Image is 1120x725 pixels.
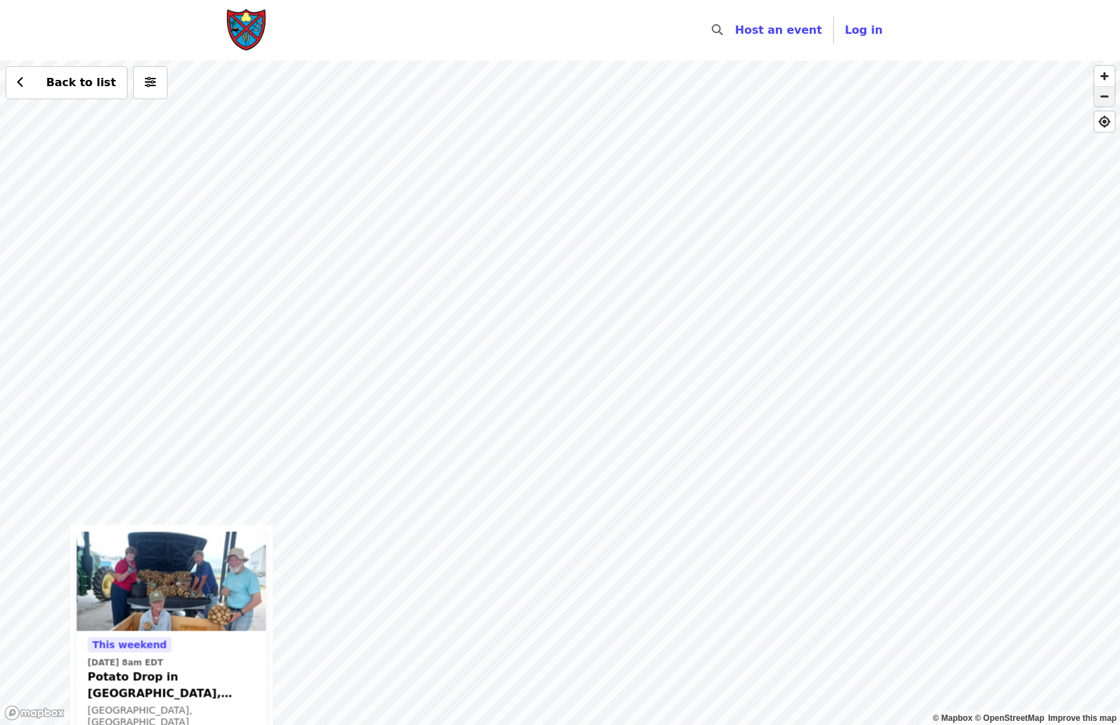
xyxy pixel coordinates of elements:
span: This weekend [92,639,167,650]
button: Zoom Out [1094,86,1114,106]
a: Host an event [735,23,822,37]
img: Potato Drop in New Hill, NC! organized by Society of St. Andrew [77,532,266,631]
a: OpenStreetMap [974,713,1044,723]
input: Search [731,14,742,47]
button: Find My Location [1094,112,1114,132]
span: Log in [845,23,883,37]
i: search icon [712,23,723,37]
button: Back to list [6,66,128,99]
i: chevron-left icon [17,76,24,89]
i: sliders-h icon [145,76,156,89]
a: Mapbox logo [4,705,65,721]
span: Potato Drop in [GEOGRAPHIC_DATA], [GEOGRAPHIC_DATA]! [88,668,255,702]
button: Zoom In [1094,66,1114,86]
a: Mapbox [933,713,973,723]
span: Back to list [46,76,116,89]
a: Map feedback [1048,713,1117,723]
time: [DATE] 8am EDT [88,656,163,668]
button: Log in [834,17,894,44]
button: More filters (0 selected) [133,66,168,99]
img: Society of St. Andrew - Home [226,8,268,52]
